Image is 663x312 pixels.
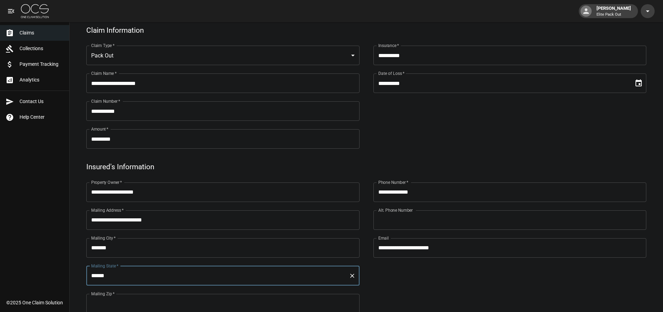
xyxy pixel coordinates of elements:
[21,4,49,18] img: ocs-logo-white-transparent.png
[91,42,115,48] label: Claim Type
[597,12,631,18] p: Elite Pack Out
[86,46,360,65] div: Pack Out
[632,76,646,90] button: Choose date, selected date is Oct 1, 2025
[91,291,115,297] label: Mailing Zip
[6,299,63,306] div: © 2025 One Claim Solution
[91,235,116,241] label: Mailing City
[378,235,389,241] label: Email
[378,179,408,185] label: Phone Number
[19,45,64,52] span: Collections
[19,29,64,37] span: Claims
[4,4,18,18] button: open drawer
[19,98,64,105] span: Contact Us
[594,5,634,17] div: [PERSON_NAME]
[91,98,120,104] label: Claim Number
[347,271,357,281] button: Clear
[91,179,122,185] label: Property Owner
[378,70,404,76] label: Date of Loss
[378,42,399,48] label: Insurance
[19,114,64,121] span: Help Center
[19,61,64,68] span: Payment Tracking
[91,207,124,213] label: Mailing Address
[91,126,109,132] label: Amount
[91,263,118,269] label: Mailing State
[91,70,117,76] label: Claim Name
[19,76,64,84] span: Analytics
[378,207,413,213] label: Alt. Phone Number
